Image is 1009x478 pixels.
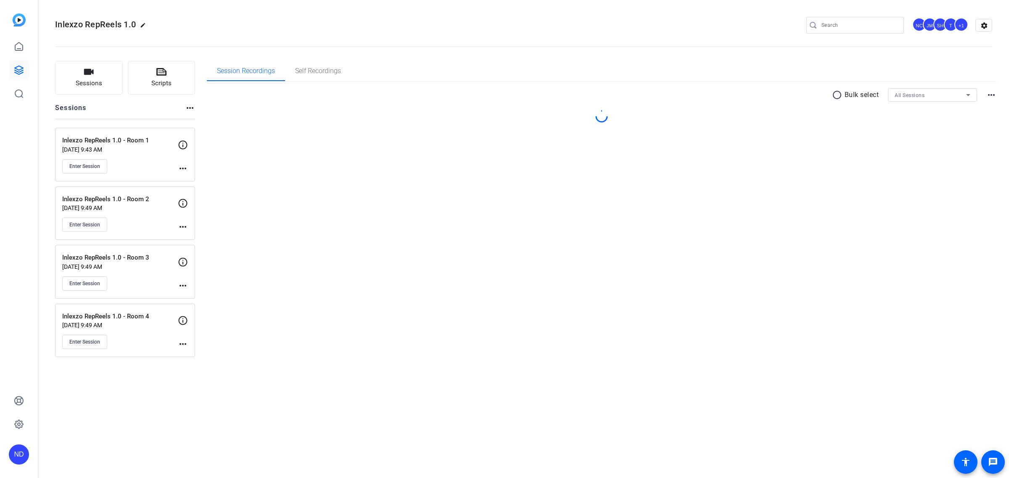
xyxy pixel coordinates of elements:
p: Inlexzo RepReels 1.0 - Room 3 [62,253,178,263]
h2: Sessions [55,103,87,119]
mat-icon: accessibility [961,457,971,467]
span: All Sessions [895,92,924,98]
button: Enter Session [62,276,107,291]
ngx-avatar: Tinks [944,18,959,32]
img: blue-gradient.svg [13,13,26,26]
div: NC [912,18,926,32]
p: [DATE] 9:49 AM [62,322,178,328]
mat-icon: message [988,457,998,467]
mat-icon: radio_button_unchecked [832,90,845,100]
mat-icon: more_horiz [185,103,195,113]
button: Sessions [55,61,123,95]
button: Enter Session [62,218,107,232]
span: Enter Session [69,163,100,170]
mat-icon: more_horiz [178,163,188,173]
p: Inlexzo RepReels 1.0 - Room 2 [62,194,178,204]
ngx-avatar: Sean Healey [933,18,948,32]
mat-icon: more_horiz [986,90,996,100]
button: Enter Session [62,335,107,349]
span: Enter Session [69,339,100,345]
p: Bulk select [845,90,879,100]
p: Inlexzo RepReels 1.0 - Room 4 [62,312,178,321]
mat-icon: more_horiz [178,281,188,291]
span: Session Recordings [217,68,275,74]
mat-icon: edit [140,22,150,32]
mat-icon: more_horiz [178,222,188,232]
span: Enter Session [69,280,100,287]
p: [DATE] 9:43 AM [62,146,178,153]
ngx-avatar: Nate Cleveland [912,18,927,32]
div: SH [933,18,947,32]
span: Enter Session [69,221,100,228]
span: Inlexzo RepReels 1.0 [55,19,136,29]
p: [DATE] 9:49 AM [62,263,178,270]
span: Sessions [76,79,102,88]
input: Search [821,20,897,30]
p: Inlexzo RepReels 1.0 - Room 1 [62,136,178,145]
span: Scripts [151,79,172,88]
ngx-avatar: James Monte [923,18,938,32]
p: [DATE] 9:49 AM [62,205,178,211]
button: Scripts [128,61,195,95]
mat-icon: settings [976,19,993,32]
div: ND [9,444,29,465]
mat-icon: more_horiz [178,339,188,349]
button: Enter Session [62,159,107,173]
div: T [944,18,958,32]
div: JM [923,18,937,32]
div: +1 [954,18,968,32]
span: Self Recordings [295,68,341,74]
